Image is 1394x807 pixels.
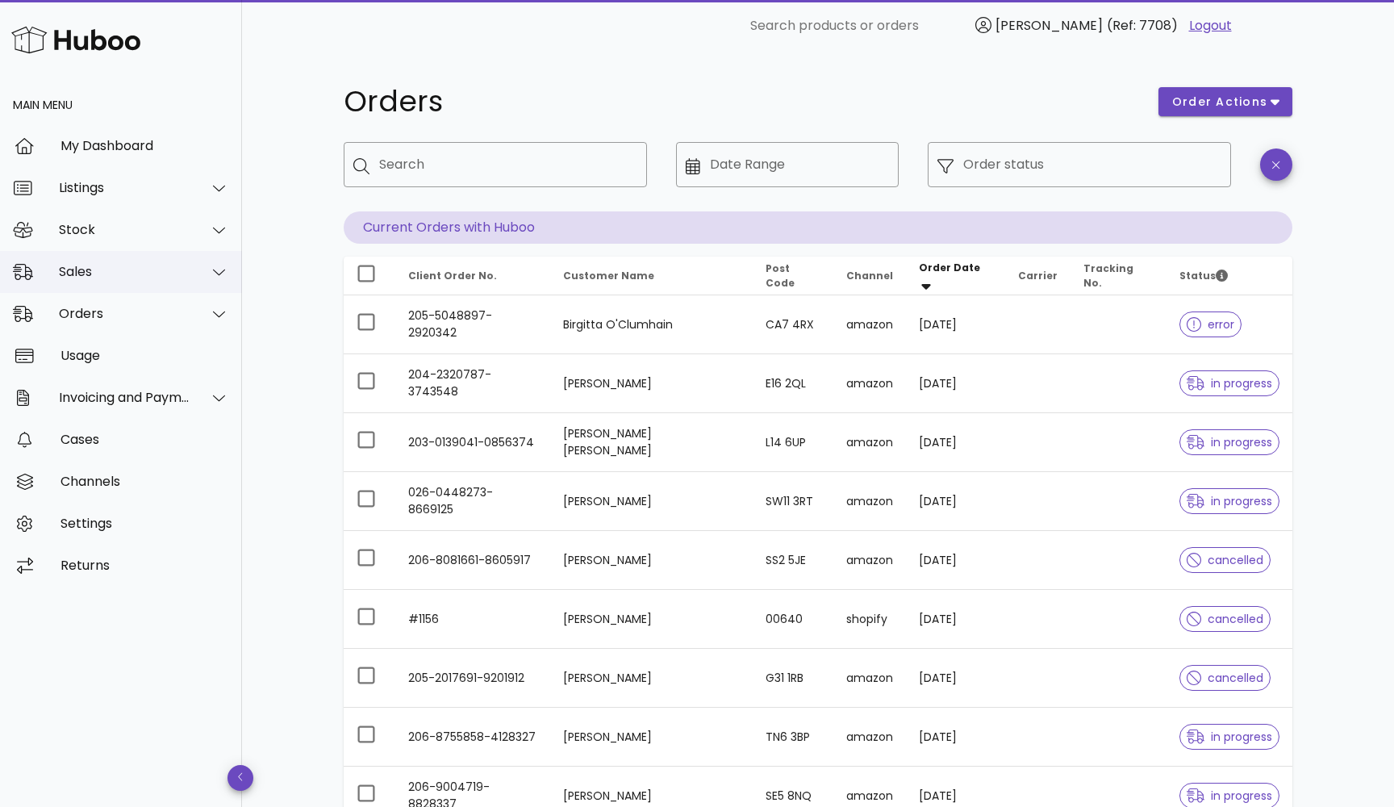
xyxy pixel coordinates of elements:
[395,708,550,767] td: 206-8755858-4128327
[995,16,1103,35] span: [PERSON_NAME]
[59,180,190,195] div: Listings
[1187,790,1272,801] span: in progress
[1187,613,1263,625] span: cancelled
[550,413,752,472] td: [PERSON_NAME] [PERSON_NAME]
[846,269,893,282] span: Channel
[550,649,752,708] td: [PERSON_NAME]
[395,413,550,472] td: 203-0139041-0856374
[1083,261,1133,290] span: Tracking No.
[344,211,1292,244] p: Current Orders with Huboo
[906,708,1006,767] td: [DATE]
[550,708,752,767] td: [PERSON_NAME]
[833,295,906,354] td: amazon
[1187,672,1263,684] span: cancelled
[906,354,1006,413] td: [DATE]
[753,531,833,590] td: SS2 5JE
[833,257,906,295] th: Channel
[395,649,550,708] td: 205-2017691-9201912
[1018,269,1058,282] span: Carrier
[753,708,833,767] td: TN6 3BP
[833,413,906,472] td: amazon
[906,257,1006,295] th: Order Date: Sorted descending. Activate to remove sorting.
[753,295,833,354] td: CA7 4RX
[61,558,229,573] div: Returns
[395,257,550,295] th: Client Order No.
[550,257,752,295] th: Customer Name
[1167,257,1292,295] th: Status
[906,531,1006,590] td: [DATE]
[1107,16,1178,35] span: (Ref: 7708)
[766,261,795,290] span: Post Code
[395,472,550,531] td: 026-0448273-8669125
[59,264,190,279] div: Sales
[550,590,752,649] td: [PERSON_NAME]
[1187,495,1272,507] span: in progress
[61,138,229,153] div: My Dashboard
[1005,257,1071,295] th: Carrier
[395,531,550,590] td: 206-8081661-8605917
[833,531,906,590] td: amazon
[753,590,833,649] td: 00640
[61,432,229,447] div: Cases
[1179,269,1228,282] span: Status
[753,413,833,472] td: L14 6UP
[833,649,906,708] td: amazon
[753,257,833,295] th: Post Code
[550,531,752,590] td: [PERSON_NAME]
[906,590,1006,649] td: [DATE]
[919,261,980,274] span: Order Date
[11,23,140,57] img: Huboo Logo
[395,590,550,649] td: #1156
[906,295,1006,354] td: [DATE]
[59,306,190,321] div: Orders
[550,472,752,531] td: [PERSON_NAME]
[550,295,752,354] td: Birgitta O'Clumhain
[833,472,906,531] td: amazon
[833,354,906,413] td: amazon
[833,708,906,767] td: amazon
[906,649,1006,708] td: [DATE]
[906,413,1006,472] td: [DATE]
[395,354,550,413] td: 204-2320787-3743548
[1171,94,1268,111] span: order actions
[1187,319,1234,330] span: error
[550,354,752,413] td: [PERSON_NAME]
[1071,257,1167,295] th: Tracking No.
[833,590,906,649] td: shopify
[1187,731,1272,742] span: in progress
[61,516,229,531] div: Settings
[408,269,497,282] span: Client Order No.
[563,269,654,282] span: Customer Name
[753,354,833,413] td: E16 2QL
[1187,554,1263,566] span: cancelled
[61,474,229,489] div: Channels
[61,348,229,363] div: Usage
[59,390,190,405] div: Invoicing and Payments
[753,472,833,531] td: SW11 3RT
[344,87,1139,116] h1: Orders
[1187,378,1272,389] span: in progress
[753,649,833,708] td: G31 1RB
[1189,16,1232,36] a: Logout
[59,222,190,237] div: Stock
[395,295,550,354] td: 205-5048897-2920342
[1187,437,1272,448] span: in progress
[906,472,1006,531] td: [DATE]
[1158,87,1292,116] button: order actions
